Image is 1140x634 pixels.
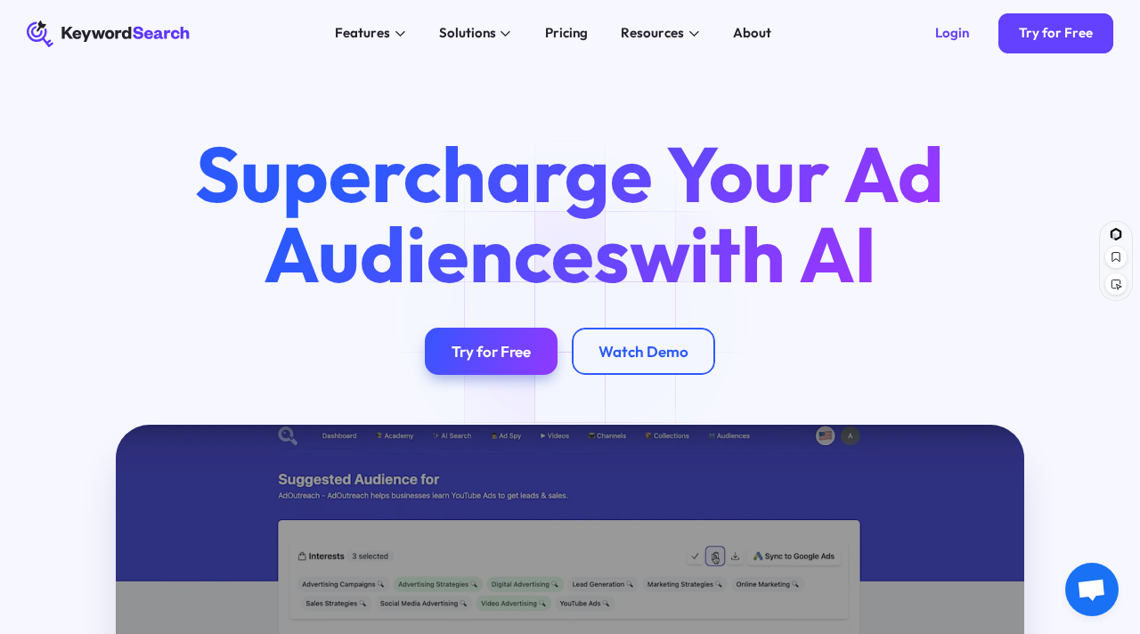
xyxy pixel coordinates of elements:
a: Pricing [534,20,598,47]
div: About [733,23,771,44]
div: Open chat [1065,563,1119,616]
a: About [723,20,782,47]
div: Watch Demo [598,342,688,361]
div: Pricing [545,23,588,44]
div: Features [335,23,390,44]
a: Try for Free [998,13,1112,53]
a: Try for Free [425,328,558,375]
div: Try for Free [1019,25,1093,42]
div: Login [935,25,969,42]
div: Resources [621,23,684,44]
div: Try for Free [452,342,531,361]
div: Solutions [439,23,496,44]
a: Login [915,13,989,53]
h1: Supercharge Your Ad Audiences [167,134,974,294]
span: with AI [630,205,876,303]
